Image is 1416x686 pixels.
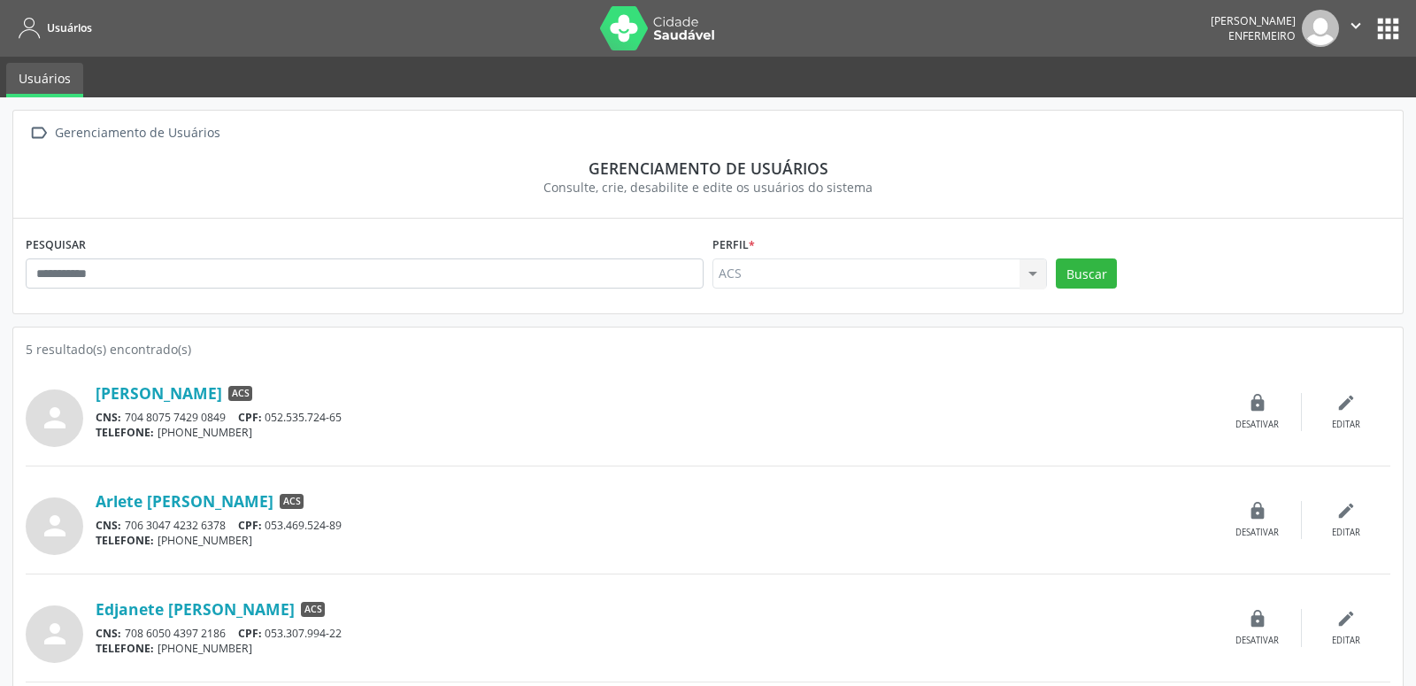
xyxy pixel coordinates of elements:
div: [PERSON_NAME] [1211,13,1296,28]
div: Gerenciamento de Usuários [51,120,223,146]
label: PESQUISAR [26,231,86,258]
div: Desativar [1235,635,1279,647]
div: Desativar [1235,419,1279,431]
i:  [1346,16,1366,35]
div: Editar [1332,635,1360,647]
a:  Gerenciamento de Usuários [26,120,223,146]
i:  [26,120,51,146]
i: edit [1336,609,1356,628]
span: CNS: [96,518,121,533]
span: ACS [228,386,252,402]
i: person [39,618,71,650]
span: ACS [280,494,304,510]
div: [PHONE_NUMBER] [96,641,1213,656]
button:  [1339,10,1373,47]
img: img [1302,10,1339,47]
div: Consulte, crie, desabilite e edite os usuários do sistema [38,178,1378,197]
i: edit [1336,393,1356,412]
span: CPF: [238,410,262,425]
a: Arlete [PERSON_NAME] [96,491,273,511]
div: 5 resultado(s) encontrado(s) [26,340,1390,358]
a: Usuários [6,63,83,97]
span: CNS: [96,410,121,425]
i: lock [1248,393,1267,412]
div: [PHONE_NUMBER] [96,425,1213,440]
i: person [39,510,71,542]
i: person [39,402,71,434]
div: [PHONE_NUMBER] [96,533,1213,548]
span: TELEFONE: [96,425,154,440]
button: Buscar [1056,258,1117,289]
span: TELEFONE: [96,533,154,548]
div: Desativar [1235,527,1279,539]
a: Usuários [12,13,92,42]
span: CPF: [238,626,262,641]
div: 708 6050 4397 2186 053.307.994-22 [96,626,1213,641]
div: Gerenciamento de usuários [38,158,1378,178]
span: CNS: [96,626,121,641]
i: lock [1248,501,1267,520]
a: [PERSON_NAME] [96,383,222,403]
div: Editar [1332,419,1360,431]
div: Editar [1332,527,1360,539]
span: TELEFONE: [96,641,154,656]
a: Edjanete [PERSON_NAME] [96,599,295,619]
i: edit [1336,501,1356,520]
span: ACS [301,602,325,618]
label: Perfil [712,231,755,258]
i: lock [1248,609,1267,628]
button: apps [1373,13,1404,44]
div: 706 3047 4232 6378 053.469.524-89 [96,518,1213,533]
span: Usuários [47,20,92,35]
span: CPF: [238,518,262,533]
span: Enfermeiro [1228,28,1296,43]
div: 704 8075 7429 0849 052.535.724-65 [96,410,1213,425]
